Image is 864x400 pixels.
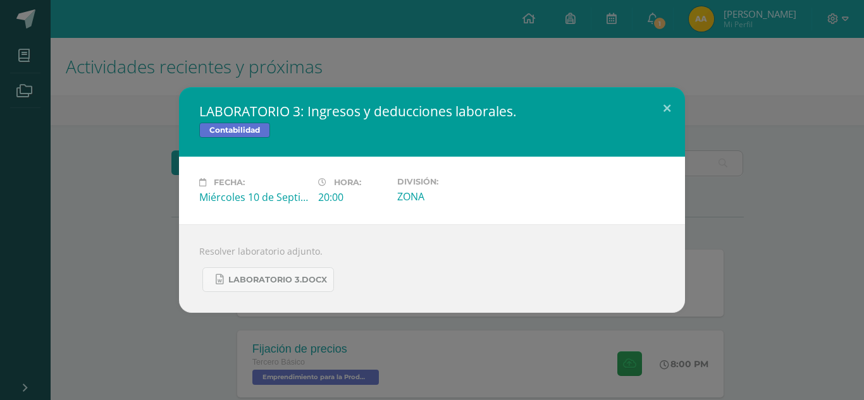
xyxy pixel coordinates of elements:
div: ZONA [397,190,506,203]
div: Resolver laboratorio adjunto. [179,224,685,313]
span: Contabilidad [199,123,270,138]
h2: LABORATORIO 3: Ingresos y deducciones laborales. [199,102,665,120]
span: LABORATORIO 3.docx [228,275,327,285]
label: División: [397,177,506,186]
span: Hora: [334,178,361,187]
div: 20:00 [318,190,387,204]
span: Fecha: [214,178,245,187]
button: Close (Esc) [649,87,685,130]
a: LABORATORIO 3.docx [202,267,334,292]
div: Miércoles 10 de Septiembre [199,190,308,204]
